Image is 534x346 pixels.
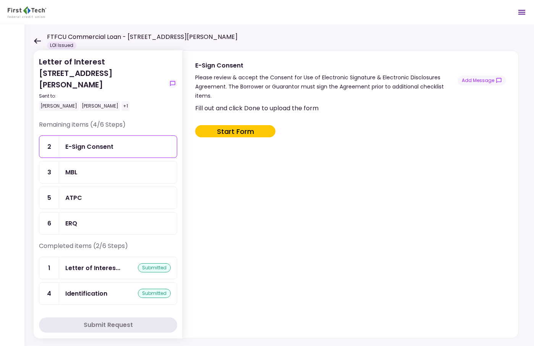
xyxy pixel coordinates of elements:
a: 4Identificationsubmitted [39,282,177,305]
div: MBL [65,167,78,177]
a: 1Letter of Interestsubmitted [39,257,177,279]
div: Completed items (2/6 Steps) [39,241,177,257]
button: Submit Request [39,317,177,333]
div: submitted [138,263,171,272]
div: 4 [39,283,59,304]
h1: FTFCU Commercial Loan - [STREET_ADDRESS][PERSON_NAME] [47,32,238,42]
div: 2 [39,136,59,158]
div: E-Sign Consent [195,61,458,70]
div: 3 [39,161,59,183]
div: Remaining items (4/6 Steps) [39,120,177,135]
div: Please review & accept the Consent for Use of Electronic Signature & Electronic Disclosures Agree... [195,73,458,100]
div: Identification [65,289,107,298]
a: 3MBL [39,161,177,183]
div: [PERSON_NAME] [80,101,120,111]
div: Letter of Interest [65,263,120,273]
div: submitted [138,289,171,298]
div: +1 [121,101,129,111]
div: 6 [39,212,59,234]
button: Open menu [513,3,531,21]
div: [PERSON_NAME] [39,101,79,111]
div: ATPC [65,193,82,203]
button: show-messages [168,79,177,88]
div: 1 [39,257,59,279]
div: E-Sign ConsentPlease review & accept the Consent for Use of Electronic Signature & Electronic Dis... [183,50,519,338]
button: show-messages [458,76,506,85]
a: 5ATPC [39,187,177,209]
img: Partner icon [8,6,46,18]
div: ERQ [65,219,77,228]
div: E-Sign Consent [65,142,113,151]
div: Sent to: [39,93,165,100]
div: 5 [39,187,59,209]
a: 6ERQ [39,212,177,235]
button: Start Form [195,125,275,137]
div: LOI Issued [47,42,76,49]
div: Letter of Interest [STREET_ADDRESS][PERSON_NAME] [39,56,165,111]
div: Fill out and click Done to upload the form [195,103,505,113]
a: 2E-Sign Consent [39,135,177,158]
div: Submit Request [84,320,133,330]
